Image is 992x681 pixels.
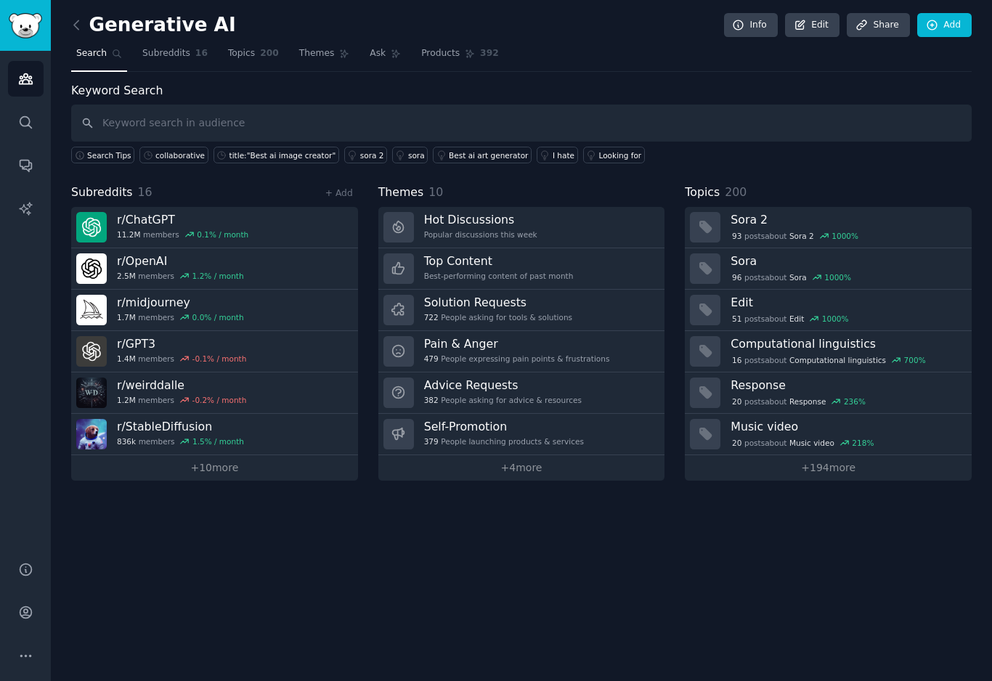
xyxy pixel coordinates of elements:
a: + Add [325,188,353,198]
h3: r/ GPT3 [117,336,246,351]
a: Computational linguistics16postsaboutComputational linguistics700% [685,331,972,372]
h3: Advice Requests [424,378,582,393]
a: Best ai art generator [433,147,532,163]
span: 479 [424,354,439,364]
a: Topics200 [223,42,284,72]
div: members [117,354,246,364]
span: Themes [378,184,424,202]
div: 0.0 % / month [192,312,244,322]
h2: Generative AI [71,14,236,37]
a: Advice Requests382People asking for advice & resources [378,372,665,414]
span: Ask [370,47,386,60]
div: post s about [731,354,927,367]
span: Search Tips [87,150,131,160]
h3: r/ ChatGPT [117,212,248,227]
span: 392 [480,47,499,60]
div: sora [408,150,425,160]
a: Products392 [416,42,503,72]
span: Topics [228,47,255,60]
a: Edit51postsaboutEdit1000% [685,290,972,331]
div: People expressing pain points & frustrations [424,354,610,364]
div: members [117,271,244,281]
h3: Sora [731,253,961,269]
div: 1000 % [822,314,849,324]
div: 236 % [844,396,866,407]
div: Best ai art generator [449,150,528,160]
span: Computational linguistics [789,355,886,365]
div: 700 % [904,355,926,365]
a: collaborative [139,147,208,163]
h3: Self-Promotion [424,419,584,434]
a: Add [917,13,972,38]
h3: Hot Discussions [424,212,537,227]
a: Hot DiscussionsPopular discussions this week [378,207,665,248]
span: 836k [117,436,136,446]
div: I hate [553,150,574,160]
span: 379 [424,436,439,446]
h3: Sora 2 [731,212,961,227]
img: weirddalle [76,378,107,408]
h3: r/ OpenAI [117,253,244,269]
h3: r/ midjourney [117,295,244,310]
a: Sora96postsaboutSora1000% [685,248,972,290]
div: People asking for advice & resources [424,395,582,405]
span: 1.7M [117,312,136,322]
a: r/OpenAI2.5Mmembers1.2% / month [71,248,358,290]
span: Music video [789,438,834,448]
a: I hate [537,147,578,163]
div: members [117,395,246,405]
div: -0.2 % / month [192,395,247,405]
h3: Top Content [424,253,574,269]
label: Keyword Search [71,83,163,97]
h3: Music video [731,419,961,434]
span: 200 [725,185,747,199]
span: Sora [789,272,807,282]
img: GummySearch logo [9,13,42,38]
span: 20 [732,438,741,448]
a: Music video20postsaboutMusic video218% [685,414,972,455]
div: -0.1 % / month [192,354,247,364]
img: OpenAI [76,253,107,284]
a: Subreddits16 [137,42,213,72]
span: 16 [138,185,153,199]
span: 96 [732,272,741,282]
div: title:"Best ai image creator" [229,150,336,160]
a: Search [71,42,127,72]
div: 1.2 % / month [192,271,244,281]
div: sora 2 [360,150,384,160]
span: 2.5M [117,271,136,281]
span: 382 [424,395,439,405]
img: StableDiffusion [76,419,107,449]
div: members [117,312,244,322]
div: 218 % [852,438,874,448]
span: Sora 2 [789,231,814,241]
span: Products [421,47,460,60]
div: post s about [731,271,852,284]
span: 16 [195,47,208,60]
div: Best-performing content of past month [424,271,574,281]
a: Response20postsaboutResponse236% [685,372,972,414]
span: 11.2M [117,229,140,240]
a: r/ChatGPT11.2Mmembers0.1% / month [71,207,358,248]
div: Looking for [599,150,642,160]
div: post s about [731,436,875,449]
div: post s about [731,229,859,242]
h3: Computational linguistics [731,336,961,351]
a: Share [847,13,909,38]
span: Response [789,396,826,407]
span: 1.2M [117,395,136,405]
span: 16 [732,355,741,365]
a: +4more [378,455,665,481]
h3: Pain & Anger [424,336,610,351]
div: People launching products & services [424,436,584,446]
a: Pain & Anger479People expressing pain points & frustrations [378,331,665,372]
h3: r/ weirddalle [117,378,246,393]
a: r/StableDiffusion836kmembers1.5% / month [71,414,358,455]
div: post s about [731,312,850,325]
div: People asking for tools & solutions [424,312,572,322]
a: sora [392,147,428,163]
span: Themes [299,47,335,60]
span: Subreddits [71,184,133,202]
h3: Response [731,378,961,393]
span: Edit [789,314,804,324]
